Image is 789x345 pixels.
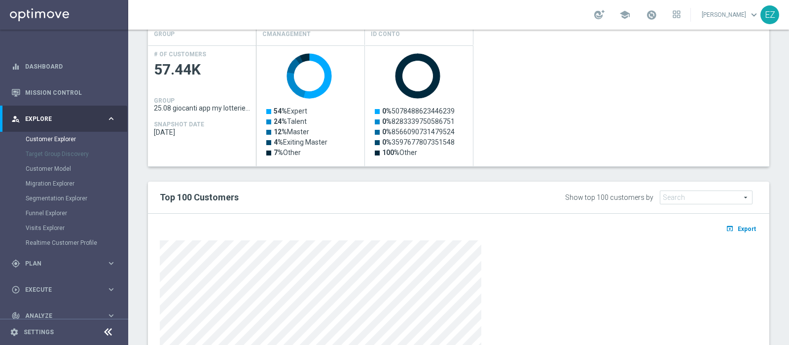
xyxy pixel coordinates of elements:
[24,329,54,335] a: Settings
[107,259,116,268] i: keyboard_arrow_right
[726,225,736,232] i: open_in_browser
[274,107,287,115] tspan: 54%
[154,97,175,104] h4: GROUP
[11,259,107,268] div: Plan
[274,117,307,125] text: Talent
[11,115,116,123] button: person_search Explore keyboard_arrow_right
[11,260,116,268] button: gps_fixed Plan keyboard_arrow_right
[26,161,127,176] div: Customer Model
[154,51,206,58] h4: # OF CUSTOMERS
[11,311,107,320] div: Analyze
[26,194,103,202] a: Segmentation Explorer
[382,128,455,136] text: 8566090731479524
[26,221,127,235] div: Visits Explorer
[11,53,116,79] div: Dashboard
[154,104,251,112] span: 25.08 giocanti app my lotteries 3M tot
[11,285,20,294] i: play_circle_outline
[274,128,309,136] text: Master
[274,138,283,146] tspan: 4%
[26,235,127,250] div: Realtime Customer Profile
[701,7,760,22] a: [PERSON_NAME]keyboard_arrow_down
[26,132,127,147] div: Customer Explorer
[724,222,757,235] button: open_in_browser Export
[382,117,392,125] tspan: 0%
[11,115,107,123] div: Explore
[382,149,417,156] text: Other
[25,287,107,293] span: Execute
[11,79,116,106] div: Mission Control
[107,285,116,294] i: keyboard_arrow_right
[11,62,20,71] i: equalizer
[274,149,283,156] tspan: 7%
[382,128,392,136] tspan: 0%
[11,286,116,294] button: play_circle_outline Execute keyboard_arrow_right
[11,285,107,294] div: Execute
[154,121,204,128] h4: SNAPSHOT DATE
[749,9,759,20] span: keyboard_arrow_down
[760,5,779,24] div: EZ
[26,176,127,191] div: Migration Explorer
[26,191,127,206] div: Segmentation Explorer
[371,26,400,43] h4: Id Conto
[382,149,399,156] tspan: 100%
[274,107,307,115] text: Expert
[154,60,251,79] span: 57.44K
[26,147,127,161] div: Target Group Discovery
[382,138,392,146] tspan: 0%
[262,26,311,43] h4: CMANAGEMENT
[274,149,301,156] text: Other
[26,135,103,143] a: Customer Explorer
[382,117,455,125] text: 8283339750586751
[619,9,630,20] span: school
[25,116,107,122] span: Explore
[160,192,502,203] h2: Top 100 Customers
[565,193,653,202] div: Show top 100 customers by
[26,180,103,188] a: Migration Explorer
[11,312,116,320] button: track_changes Analyze keyboard_arrow_right
[107,311,116,320] i: keyboard_arrow_right
[274,128,287,136] tspan: 12%
[274,117,287,125] tspan: 24%
[738,226,756,232] span: Export
[154,128,251,136] span: 2025-08-23
[11,63,116,71] button: equalizer Dashboard
[382,107,455,115] text: 5078488623446239
[25,313,107,319] span: Analyze
[154,26,175,43] h4: GROUP
[11,89,116,97] button: Mission Control
[382,138,455,146] text: 3597677807351548
[148,45,256,166] div: Press SPACE to select this row.
[10,328,19,337] i: settings
[256,45,473,166] div: Press SPACE to select this row.
[11,259,20,268] i: gps_fixed
[26,224,103,232] a: Visits Explorer
[25,53,116,79] a: Dashboard
[26,239,103,247] a: Realtime Customer Profile
[25,79,116,106] a: Mission Control
[25,261,107,267] span: Plan
[382,107,392,115] tspan: 0%
[26,206,127,221] div: Funnel Explorer
[274,138,327,146] text: Exiting Master
[26,165,103,173] a: Customer Model
[11,311,20,320] i: track_changes
[26,209,103,217] a: Funnel Explorer
[107,114,116,123] i: keyboard_arrow_right
[11,115,20,123] i: person_search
